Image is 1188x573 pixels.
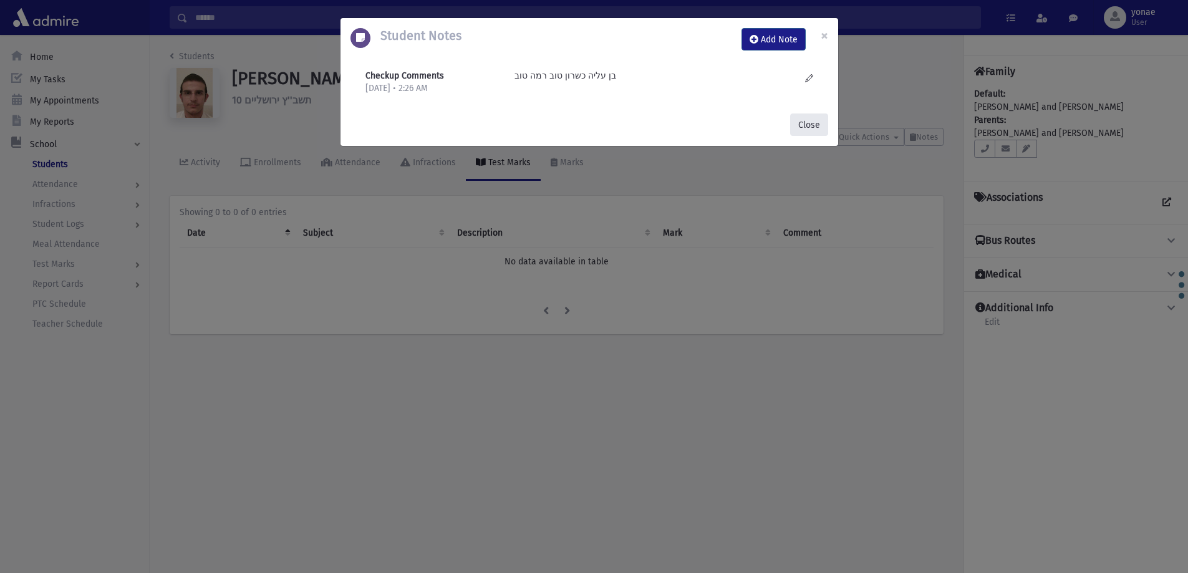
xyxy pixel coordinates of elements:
button: Add Note [741,28,806,51]
b: Checkup Comments [365,70,444,81]
p: [DATE] • 2:26 AM [365,82,502,95]
button: Close [811,18,838,53]
h5: Student Notes [370,28,461,43]
button: Close [790,113,828,136]
span: × [821,27,828,44]
p: בן עליה כשרון טוב רמה טוב [514,69,781,82]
